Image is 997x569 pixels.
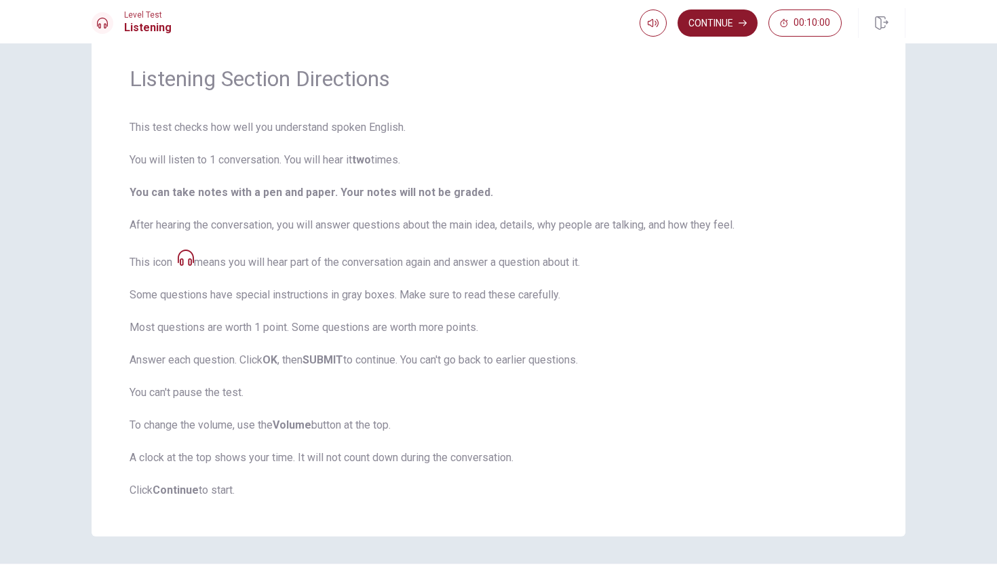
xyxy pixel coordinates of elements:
[130,186,493,199] b: You can take notes with a pen and paper. Your notes will not be graded.
[262,353,277,366] strong: OK
[130,119,867,498] span: This test checks how well you understand spoken English. You will listen to 1 conversation. You w...
[794,18,830,28] span: 00:10:00
[352,153,371,166] strong: two
[302,353,343,366] strong: SUBMIT
[124,10,172,20] span: Level Test
[124,20,172,36] h1: Listening
[768,9,842,37] button: 00:10:00
[678,9,758,37] button: Continue
[130,65,867,92] h1: Listening Section Directions
[153,484,199,496] strong: Continue
[273,418,311,431] strong: Volume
